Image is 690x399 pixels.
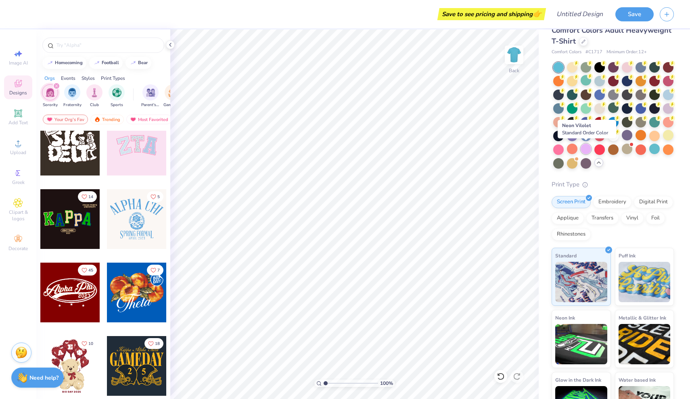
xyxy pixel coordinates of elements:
[146,88,155,97] img: Parent's Weekend Image
[101,75,125,82] div: Print Types
[68,88,77,97] img: Fraternity Image
[555,376,601,384] span: Glow in the Dark Ink
[147,191,163,202] button: Like
[89,57,123,69] button: football
[63,102,82,108] span: Fraternity
[42,84,58,108] button: filter button
[144,338,163,349] button: Like
[533,9,542,19] span: 👉
[90,115,124,124] div: Trending
[8,119,28,126] span: Add Text
[109,84,125,108] div: filter for Sports
[619,324,671,364] img: Metallic & Glitter Ink
[43,115,88,124] div: Your Org's Fav
[94,61,100,65] img: trend_line.gif
[94,117,100,122] img: trending.gif
[88,342,93,346] span: 10
[29,374,59,382] strong: Need help?
[141,102,160,108] span: Parent's Weekend
[593,196,631,208] div: Embroidery
[55,61,83,65] div: homecoming
[12,179,25,186] span: Greek
[44,75,55,82] div: Orgs
[634,196,673,208] div: Digital Print
[109,84,125,108] button: filter button
[126,115,172,124] div: Most Favorited
[88,268,93,272] span: 45
[163,102,182,108] span: Game Day
[42,84,58,108] div: filter for Sorority
[4,209,32,222] span: Clipart & logos
[88,195,93,199] span: 14
[586,212,619,224] div: Transfers
[90,102,99,108] span: Club
[621,212,644,224] div: Vinyl
[130,117,136,122] img: most_fav.gif
[615,7,654,21] button: Save
[43,102,58,108] span: Sorority
[63,84,82,108] button: filter button
[619,251,636,260] span: Puff Ink
[47,61,53,65] img: trend_line.gif
[130,61,136,65] img: trend_line.gif
[552,196,591,208] div: Screen Print
[9,60,28,66] span: Image AI
[9,90,27,96] span: Designs
[552,228,591,240] div: Rhinestones
[86,84,102,108] button: filter button
[380,380,393,387] span: 100 %
[550,6,609,22] input: Untitled Design
[63,84,82,108] div: filter for Fraternity
[509,67,519,74] div: Back
[168,88,178,97] img: Game Day Image
[157,268,160,272] span: 7
[558,120,616,138] div: Neon Vilolet
[552,212,584,224] div: Applique
[619,376,656,384] span: Water based Ink
[112,88,121,97] img: Sports Image
[8,245,28,252] span: Decorate
[555,324,607,364] img: Neon Ink
[619,262,671,302] img: Puff Ink
[56,41,159,49] input: Try "Alpha"
[102,61,119,65] div: football
[552,180,674,189] div: Print Type
[78,265,97,276] button: Like
[157,195,160,199] span: 5
[163,84,182,108] button: filter button
[163,84,182,108] div: filter for Game Day
[141,84,160,108] div: filter for Parent's Weekend
[82,75,95,82] div: Styles
[585,49,602,56] span: # C1717
[90,88,99,97] img: Club Image
[555,251,577,260] span: Standard
[439,8,544,20] div: Save to see pricing and shipping
[147,265,163,276] button: Like
[61,75,75,82] div: Events
[562,130,608,136] span: Standard Order Color
[86,84,102,108] div: filter for Club
[42,57,86,69] button: homecoming
[78,338,97,349] button: Like
[111,102,123,108] span: Sports
[646,212,665,224] div: Foil
[138,61,148,65] div: bear
[155,342,160,346] span: 18
[141,84,160,108] button: filter button
[555,313,575,322] span: Neon Ink
[606,49,647,56] span: Minimum Order: 12 +
[552,49,581,56] span: Comfort Colors
[619,313,666,322] span: Metallic & Glitter Ink
[125,57,151,69] button: bear
[46,88,55,97] img: Sorority Image
[46,117,53,122] img: most_fav.gif
[78,191,97,202] button: Like
[506,47,522,63] img: Back
[555,262,607,302] img: Standard
[10,149,26,156] span: Upload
